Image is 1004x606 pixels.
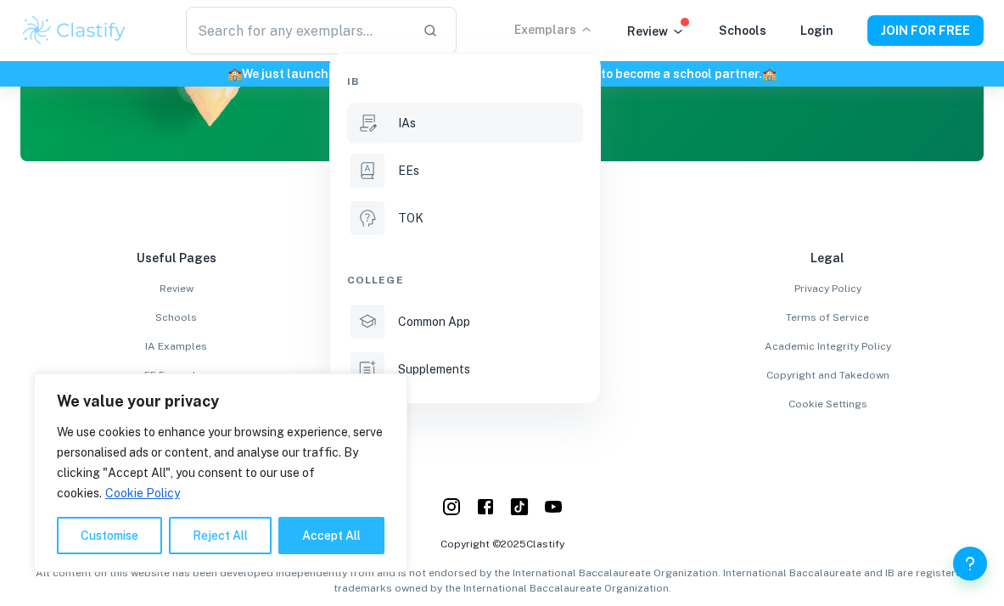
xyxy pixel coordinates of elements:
[278,517,384,554] button: Accept All
[169,517,272,554] button: Reject All
[398,161,419,180] p: EEs
[57,517,162,554] button: Customise
[34,373,407,572] div: We value your privacy
[57,391,384,412] p: We value your privacy
[347,349,583,390] a: Supplements
[347,103,583,143] a: IAs
[347,198,583,238] a: TOK
[347,301,583,342] a: Common App
[57,422,384,503] p: We use cookies to enhance your browsing experience, serve personalised ads or content, and analys...
[347,150,583,191] a: EEs
[104,485,181,501] a: Cookie Policy
[398,360,470,379] p: Supplements
[347,272,404,288] span: College
[398,209,423,227] p: TOK
[398,114,416,132] p: IAs
[347,74,359,89] span: IB
[398,312,470,331] p: Common App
